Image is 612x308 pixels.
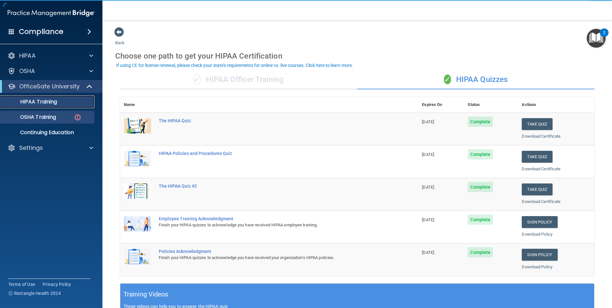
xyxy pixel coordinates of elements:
span: Ⓒ Rectangle Health 2024 [8,290,61,296]
th: Name [120,97,155,113]
a: OSHA [8,67,93,75]
a: HIPAA [8,52,93,60]
p: OSHA [19,67,35,75]
div: Policies Acknowledgment [159,249,386,254]
span: Complete [468,182,493,192]
div: HIPAA Officer Training [120,70,357,89]
a: Sign Policy [522,249,557,261]
p: HIPAA [19,52,36,60]
p: OSHA Training [4,114,56,120]
button: If using CE for license renewal, please check your state's requirements for online vs. live cours... [115,62,354,69]
div: HIPAA Policies and Procedures Quiz [159,151,386,156]
button: Open Resource Center, 2 new notifications [587,29,606,48]
div: 2 [603,33,605,41]
span: [DATE] [422,217,434,222]
button: Take Quiz [522,151,552,163]
a: Settings [8,144,93,152]
a: Download Certificate [522,166,560,171]
span: [DATE] [422,152,434,157]
th: Status [464,97,518,113]
th: Expires On [418,97,464,113]
div: Choose one path to get your HIPAA Certification [115,47,599,65]
span: ✓ [444,75,451,84]
div: Finish your HIPAA quizzes to acknowledge you have received HIPAA employee training. [159,221,386,229]
a: Download Certificate [522,199,560,204]
a: Download Certificate [522,134,560,139]
span: Complete [468,117,493,127]
p: Settings [19,144,43,152]
a: Terms of Use [8,281,35,288]
span: Complete [468,247,493,257]
p: Continuing Education [4,129,92,136]
button: Take Quiz [522,183,552,195]
a: Sign Policy [522,216,557,228]
img: PMB logo [8,7,95,20]
h4: Compliance [19,27,63,36]
img: danger-circle.6113f641.png [74,113,82,121]
div: Employee Training Acknowledgment [159,216,386,221]
a: Privacy Policy [43,281,71,288]
a: OfficeSafe University [8,83,93,90]
p: HIPAA Training [4,99,57,105]
div: HIPAA Quizzes [357,70,594,89]
span: Complete [468,215,493,225]
span: ✓ [194,75,201,84]
div: Finish your HIPAA quizzes to acknowledge you have received your organization’s HIPAA policies. [159,254,386,262]
span: [DATE] [422,119,434,124]
h5: Training Videos [124,289,168,300]
div: The HIPAA Quiz #2 [159,183,386,189]
div: If using CE for license renewal, please check your state's requirements for online vs. live cours... [116,63,353,68]
a: Download Policy [522,264,552,269]
a: Download Policy [522,232,552,237]
div: The HIPAA Quiz [159,118,386,123]
span: [DATE] [422,250,434,255]
p: OfficeSafe University [19,83,80,90]
th: Actions [518,97,594,113]
a: Back [115,33,125,45]
span: [DATE] [422,185,434,190]
span: Complete [468,149,493,159]
button: Take Quiz [522,118,552,130]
